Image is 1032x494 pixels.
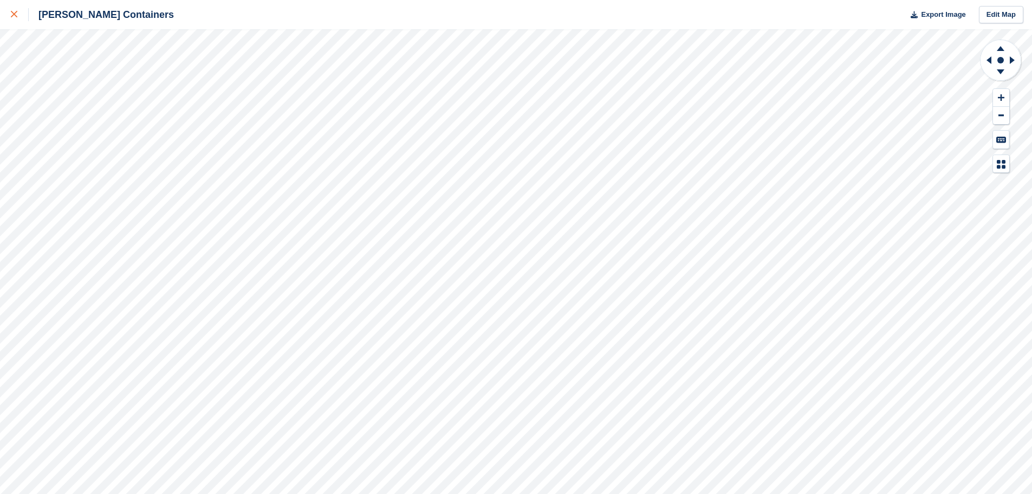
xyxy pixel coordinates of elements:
a: Edit Map [979,6,1023,24]
button: Map Legend [993,155,1009,173]
div: [PERSON_NAME] Containers [29,8,174,21]
button: Zoom Out [993,107,1009,125]
span: Export Image [921,9,965,20]
button: Export Image [904,6,966,24]
button: Keyboard Shortcuts [993,131,1009,149]
button: Zoom In [993,89,1009,107]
